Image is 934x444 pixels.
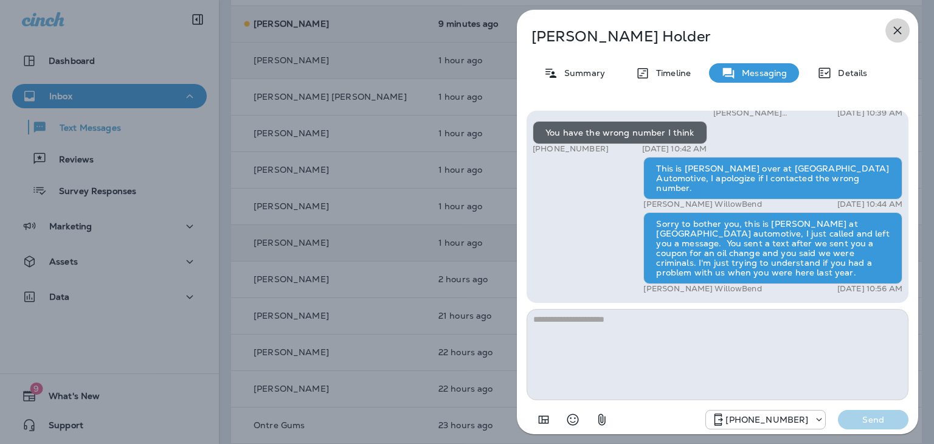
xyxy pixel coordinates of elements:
div: +1 (813) 497-4455 [706,412,825,427]
p: [DATE] 10:44 AM [837,199,902,209]
button: Select an emoji [561,408,585,432]
p: [PERSON_NAME] WillowBend [713,108,827,118]
p: Details [832,68,867,78]
p: [PERSON_NAME] WillowBend [643,199,761,209]
p: Timeline [650,68,691,78]
p: [DATE] 10:42 AM [642,144,707,154]
p: [PERSON_NAME] Holder [531,28,863,45]
p: Messaging [736,68,787,78]
p: [DATE] 10:39 AM [837,108,902,118]
p: Summary [558,68,605,78]
p: [PHONE_NUMBER] [725,415,808,425]
button: Add in a premade template [531,408,556,432]
p: [DATE] 10:56 AM [837,284,902,294]
div: Sorry to bother you, this is [PERSON_NAME] at [GEOGRAPHIC_DATA] automotive, I just called and lef... [643,212,902,284]
div: This is [PERSON_NAME] over at [GEOGRAPHIC_DATA] Automotive, I apologize if I contacted the wrong ... [643,157,902,199]
p: [PERSON_NAME] WillowBend [643,284,761,294]
p: [PHONE_NUMBER] [533,144,609,154]
div: You have the wrong number I think [533,121,707,144]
